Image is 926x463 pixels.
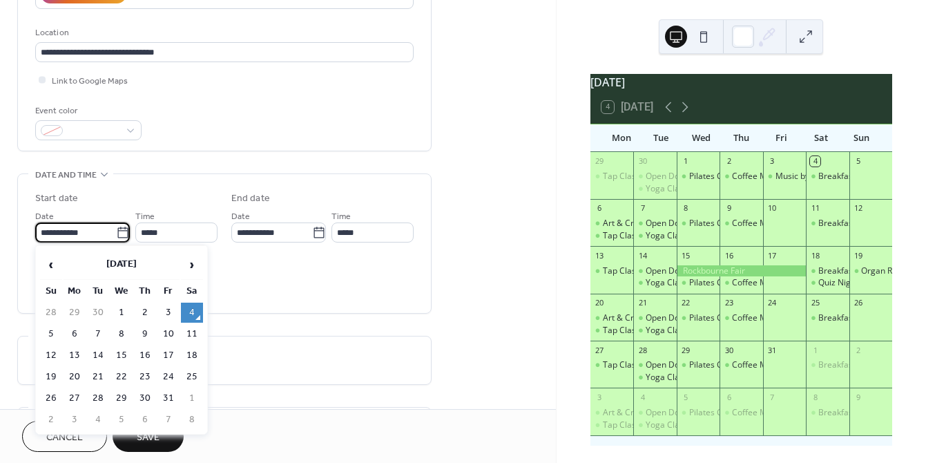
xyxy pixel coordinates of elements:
[87,367,109,387] td: 21
[689,277,737,289] div: Pilates Class
[110,388,133,408] td: 29
[603,171,640,182] div: Tap Class
[633,407,676,419] div: Open Door
[724,250,734,261] div: 16
[775,171,875,182] div: Music by the Brook _ FREE
[181,410,203,430] td: 8
[681,203,691,214] div: 8
[646,171,688,182] div: Open Door
[806,277,849,289] div: Quiz Night
[818,218,875,229] div: Breakfast Club
[818,359,875,371] div: Breakfast Club
[134,410,156,430] td: 6
[724,345,734,355] div: 30
[633,325,676,337] div: Yoga Class
[595,156,605,167] div: 29
[110,303,133,323] td: 1
[110,410,133,430] td: 5
[637,250,648,261] div: 14
[46,431,83,445] span: Cancel
[633,419,676,431] div: Yoga Class
[818,407,875,419] div: Breakfast Club
[40,281,62,301] th: Su
[681,124,721,152] div: Wed
[637,203,648,214] div: 7
[595,345,605,355] div: 27
[181,281,203,301] th: Sa
[134,324,156,344] td: 9
[806,407,849,419] div: Breakfast Club
[52,74,128,88] span: Link to Google Maps
[40,346,62,366] td: 12
[806,218,849,229] div: Breakfast Club
[157,410,180,430] td: 7
[849,265,892,277] div: Organ Recital @ St George's Church
[134,303,156,323] td: 2
[810,250,820,261] div: 18
[853,345,864,355] div: 2
[87,388,109,408] td: 28
[633,230,676,242] div: Yoga Class
[767,345,778,355] div: 31
[590,325,633,337] div: Tap Class
[637,392,648,402] div: 4
[646,218,688,229] div: Open Door
[603,407,664,419] div: Art & Craft Club
[157,281,180,301] th: Fr
[35,209,54,224] span: Date
[767,203,778,214] div: 10
[677,265,806,277] div: Rockbourne Fair
[720,277,762,289] div: Coffee Morning
[181,346,203,366] td: 18
[761,124,801,152] div: Fri
[40,324,62,344] td: 5
[637,298,648,308] div: 21
[590,407,633,419] div: Art & Craft Club
[64,250,180,280] th: [DATE]
[64,324,86,344] td: 6
[724,298,734,308] div: 23
[87,303,109,323] td: 30
[595,298,605,308] div: 20
[646,312,688,324] div: Open Door
[40,303,62,323] td: 28
[767,392,778,402] div: 7
[35,191,78,206] div: Start date
[64,388,86,408] td: 27
[22,421,107,452] a: Cancel
[590,74,892,91] div: [DATE]
[35,104,139,118] div: Event color
[637,345,648,355] div: 28
[689,312,737,324] div: Pilates Class
[818,312,875,324] div: Breakfast Club
[720,407,762,419] div: Coffee Morning
[87,346,109,366] td: 14
[767,156,778,167] div: 3
[87,281,109,301] th: Tu
[40,367,62,387] td: 19
[646,277,688,289] div: Yoga Class
[134,388,156,408] td: 30
[646,407,688,419] div: Open Door
[590,265,633,277] div: Tap Class
[689,407,737,419] div: Pilates Class
[677,277,720,289] div: Pilates Class
[40,388,62,408] td: 26
[595,392,605,402] div: 3
[157,303,180,323] td: 3
[763,171,806,182] div: Music by the Brook _ FREE
[231,209,250,224] span: Date
[818,265,875,277] div: Breakfast Club
[590,419,633,431] div: Tap Class
[35,26,411,40] div: Location
[637,156,648,167] div: 30
[633,372,676,384] div: Yoga Class
[732,407,792,419] div: Coffee Morning
[646,372,688,384] div: Yoga Class
[646,230,688,242] div: Yoga Class
[35,168,97,182] span: Date and time
[720,359,762,371] div: Coffee Morning
[732,359,792,371] div: Coffee Morning
[134,281,156,301] th: Th
[157,324,180,344] td: 10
